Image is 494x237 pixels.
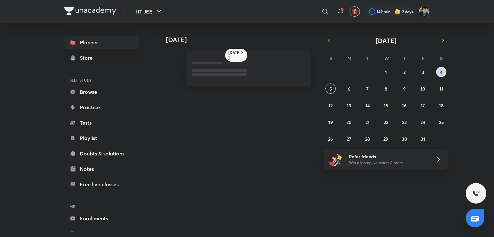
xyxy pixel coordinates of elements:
[383,136,388,142] abbr: October 29, 2025
[362,83,373,94] button: October 7, 2025
[439,86,443,92] abbr: October 11, 2025
[384,55,389,61] abbr: Wednesday
[347,55,351,61] abbr: Monday
[385,69,387,75] abbr: October 1, 2025
[403,86,406,92] abbr: October 9, 2025
[399,117,409,127] button: October 23, 2025
[384,119,388,125] abbr: October 22, 2025
[349,153,428,160] h6: Refer friends
[329,153,342,166] img: referral
[419,6,430,17] img: SHREYANSH GUPTA
[418,134,428,144] button: October 31, 2025
[64,116,139,129] a: Tests
[418,117,428,127] button: October 24, 2025
[418,67,428,77] button: October 3, 2025
[166,36,317,44] h4: [DATE]
[349,160,428,166] p: Win a laptop, vouchers & more
[64,36,139,49] a: Planner
[422,55,424,61] abbr: Friday
[366,86,369,92] abbr: October 7, 2025
[381,67,391,77] button: October 1, 2025
[381,100,391,110] button: October 15, 2025
[399,100,409,110] button: October 16, 2025
[64,85,139,98] a: Browse
[344,134,354,144] button: October 27, 2025
[228,50,240,60] h6: [DATE]
[328,119,333,125] abbr: October 19, 2025
[381,134,391,144] button: October 29, 2025
[64,212,139,225] a: Enrollments
[365,119,370,125] abbr: October 21, 2025
[362,117,373,127] button: October 21, 2025
[366,55,369,61] abbr: Tuesday
[329,86,332,92] abbr: October 5, 2025
[64,132,139,145] a: Playlist
[385,86,387,92] abbr: October 8, 2025
[328,102,333,109] abbr: October 12, 2025
[384,102,388,109] abbr: October 15, 2025
[381,83,391,94] button: October 8, 2025
[328,136,333,142] abbr: October 26, 2025
[436,67,446,77] button: October 4, 2025
[439,102,444,109] abbr: October 18, 2025
[64,75,139,85] h6: SELF STUDY
[399,83,409,94] button: October 9, 2025
[362,134,373,144] button: October 28, 2025
[440,69,443,75] abbr: October 4, 2025
[64,162,139,175] a: Notes
[64,178,139,191] a: Free live classes
[325,83,336,94] button: October 5, 2025
[344,100,354,110] button: October 13, 2025
[403,69,406,75] abbr: October 2, 2025
[399,134,409,144] button: October 30, 2025
[422,69,424,75] abbr: October 3, 2025
[440,55,443,61] abbr: Saturday
[64,51,139,64] a: Store
[325,100,336,110] button: October 12, 2025
[333,36,439,45] button: [DATE]
[418,83,428,94] button: October 10, 2025
[439,119,444,125] abbr: October 25, 2025
[344,117,354,127] button: October 20, 2025
[402,119,407,125] abbr: October 23, 2025
[346,119,352,125] abbr: October 20, 2025
[421,102,425,109] abbr: October 17, 2025
[352,9,358,14] img: avatar
[421,136,425,142] abbr: October 31, 2025
[325,117,336,127] button: October 19, 2025
[365,136,370,142] abbr: October 28, 2025
[64,7,116,16] a: Company Logo
[365,102,370,109] abbr: October 14, 2025
[64,147,139,160] a: Doubts & solutions
[348,86,350,92] abbr: October 6, 2025
[472,189,480,197] img: ttu
[394,8,401,15] img: streak
[381,117,391,127] button: October 22, 2025
[347,102,351,109] abbr: October 13, 2025
[402,102,407,109] abbr: October 16, 2025
[347,136,351,142] abbr: October 27, 2025
[420,119,425,125] abbr: October 24, 2025
[350,6,360,17] button: avatar
[376,36,397,45] span: [DATE]
[64,101,139,114] a: Practice
[403,55,406,61] abbr: Thursday
[436,83,446,94] button: October 11, 2025
[344,83,354,94] button: October 6, 2025
[80,54,96,62] div: Store
[64,201,139,212] h6: ME
[420,86,425,92] abbr: October 10, 2025
[362,100,373,110] button: October 14, 2025
[64,7,116,15] img: Company Logo
[329,55,332,61] abbr: Sunday
[418,100,428,110] button: October 17, 2025
[132,5,167,18] button: IIT JEE
[402,136,407,142] abbr: October 30, 2025
[399,67,409,77] button: October 2, 2025
[436,117,446,127] button: October 25, 2025
[436,100,446,110] button: October 18, 2025
[325,134,336,144] button: October 26, 2025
